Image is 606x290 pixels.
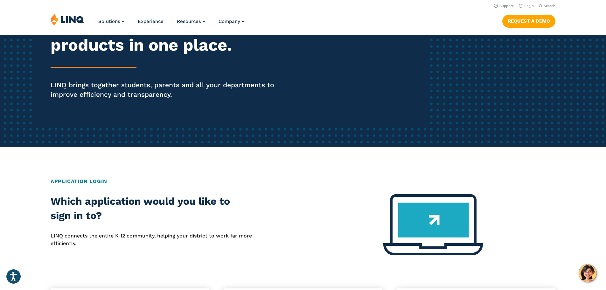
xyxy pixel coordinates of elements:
p: LINQ brings together students, parents and all your departments to improve efficiency and transpa... [51,80,284,99]
a: Resources [177,18,205,24]
a: Support [494,4,514,8]
span: Resources [177,18,201,24]
a: Experience [138,18,164,24]
a: Login [519,4,534,8]
span: Company [219,18,240,24]
img: LINQ | K‑12 Software [51,13,84,25]
button: Open Search Bar [539,4,555,8]
h2: Application Login [51,178,555,185]
a: Solutions [98,18,124,24]
span: Search [544,4,555,8]
button: Hello, have a question? Let’s chat. [579,264,596,282]
h2: Which application would you like to sign in to? [51,194,252,223]
p: LINQ connects the entire K‑12 community, helping your district to work far more efficiently. [51,232,252,248]
nav: Primary Navigation [98,13,244,34]
a: Request a Demo [502,15,555,27]
nav: Button Navigation [502,13,555,27]
a: Company [219,18,244,24]
span: Solutions [98,18,120,24]
h2: Sign in to all of your products in one place. [51,17,284,55]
